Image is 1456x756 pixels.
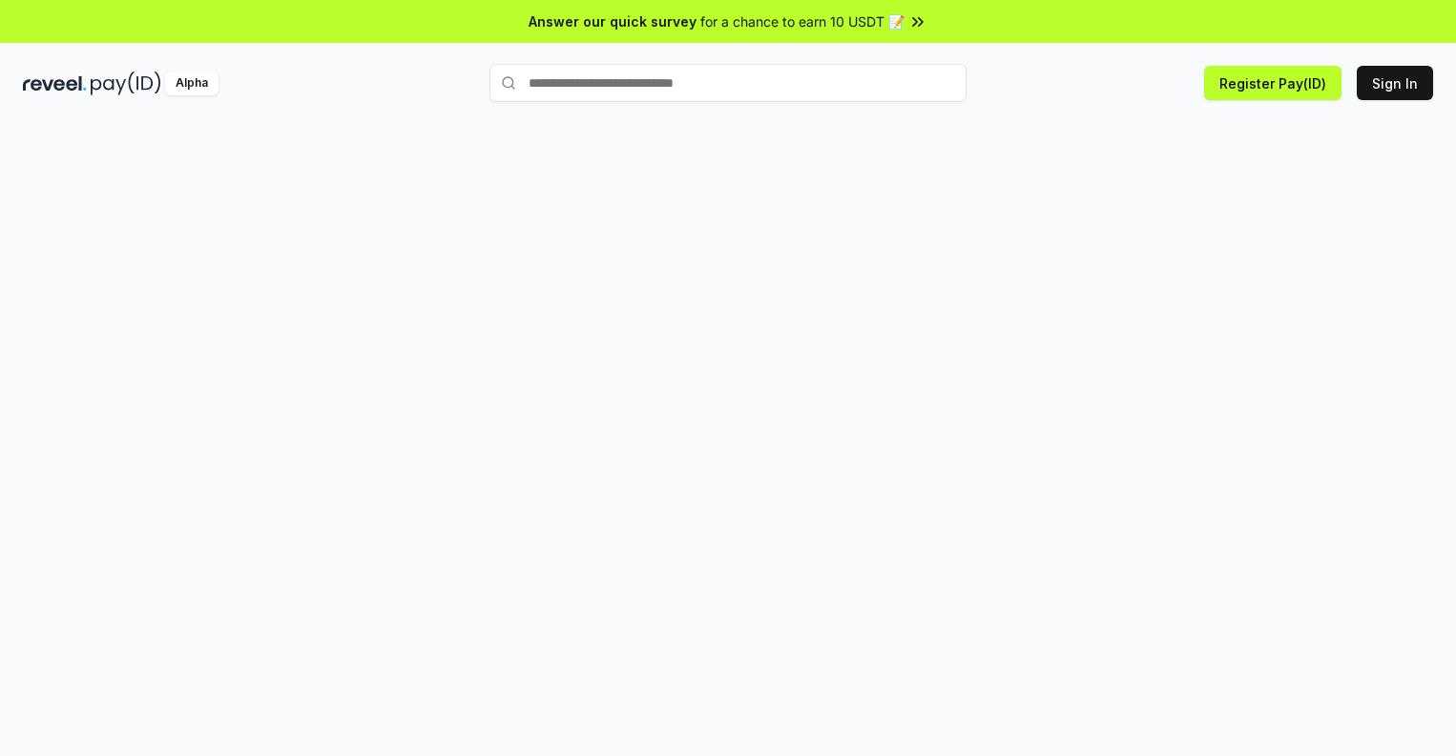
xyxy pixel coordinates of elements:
[91,72,161,95] img: pay_id
[23,72,87,95] img: reveel_dark
[165,72,218,95] div: Alpha
[700,11,905,31] span: for a chance to earn 10 USDT 📝
[1357,66,1433,100] button: Sign In
[1204,66,1342,100] button: Register Pay(ID)
[529,11,697,31] span: Answer our quick survey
